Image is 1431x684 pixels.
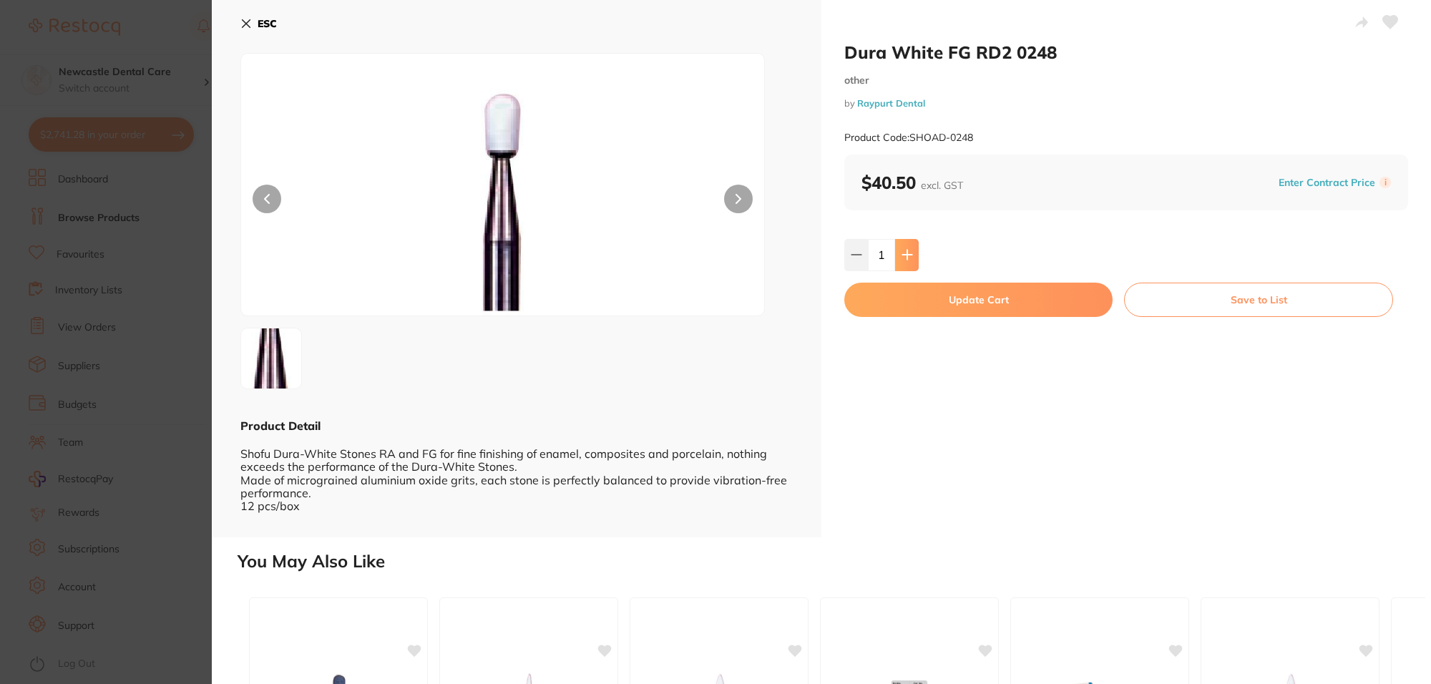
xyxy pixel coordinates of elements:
img: LmpwZw [346,89,660,316]
button: Save to List [1124,283,1393,317]
button: Enter Contract Price [1274,176,1379,190]
a: Raypurt Dental [857,97,925,109]
b: Product Detail [240,419,321,433]
small: Product Code: SHOAD-0248 [844,132,973,144]
h2: You May Also Like [238,552,1425,572]
button: Update Cart [844,283,1113,317]
b: $40.50 [861,172,963,193]
label: i [1379,177,1391,188]
div: Shofu Dura-White Stones RA and FG for fine finishing of enamel, composites and porcelain, nothing... [240,434,793,526]
small: by [844,98,1408,109]
span: excl. GST [921,179,963,192]
img: LmpwZw [245,249,297,468]
button: ESC [240,11,277,36]
small: other [844,74,1408,87]
h2: Dura White FG RD2 0248 [844,41,1408,63]
b: ESC [258,17,277,30]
